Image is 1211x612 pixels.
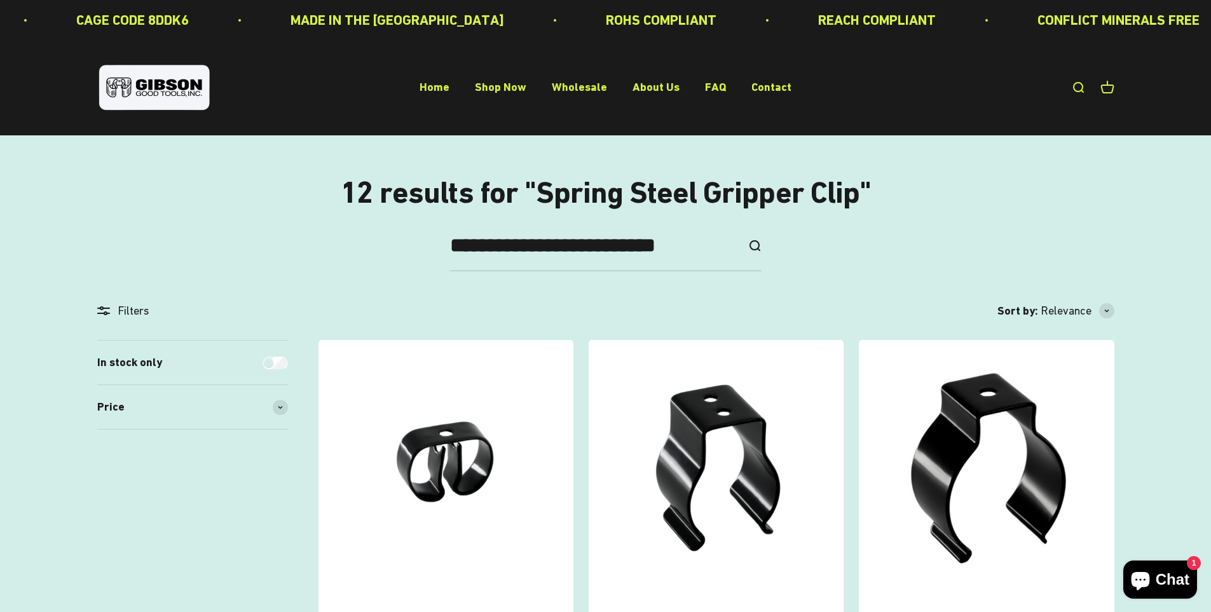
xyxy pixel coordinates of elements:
[1041,302,1114,320] button: Relevance
[420,81,449,94] a: Home
[450,229,737,262] input: Search
[488,9,605,31] p: REACH COMPLIANT
[705,81,726,94] a: FAQ
[707,9,869,31] p: CONFLICT MINERALS FREE
[971,9,1099,31] p: PROP 65 COMPLIANT
[97,176,1114,210] h1: 12 results for "Spring Steel Gripper Clip"
[275,9,386,31] p: ROHS COMPLIANT
[475,81,526,94] a: Shop Now
[751,81,791,94] a: Contact
[97,353,162,372] label: In stock only
[97,302,288,320] div: Filters
[633,81,680,94] a: About Us
[1119,561,1201,602] inbox-online-store-chat: Shopify online store chat
[997,302,1038,320] span: Sort by:
[1041,302,1091,320] span: Relevance
[97,398,125,416] span: Price
[552,81,607,94] a: Wholesale
[97,385,288,429] summary: Price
